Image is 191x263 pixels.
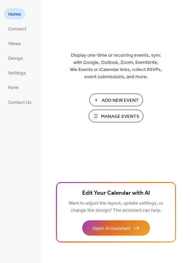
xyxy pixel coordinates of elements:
a: Home [4,8,25,19]
span: Display one-time or recurring events, sync with Google, Outlook, Zoom, Eventbrite, Wix Events or ... [70,52,162,81]
a: Views [4,38,25,49]
a: Contact Us [4,96,35,108]
span: Connect [8,26,26,33]
span: Manage Events [101,113,139,120]
span: Views [8,40,21,47]
span: Want to adjust the layout, update settings, or change the design? The assistant can help. [69,199,163,215]
a: Form [4,82,23,93]
a: Settings [4,67,30,78]
span: Form [8,84,19,92]
span: Edit Your Calendar with AI [82,189,150,198]
span: Add New Event [102,97,139,104]
button: Add New Event [89,94,143,106]
a: Connect [4,23,30,34]
a: Design [4,52,27,64]
button: Open AI Assistant [82,220,150,236]
span: Open AI Assistant [92,225,130,232]
span: Design [8,55,23,62]
span: Contact Us [8,99,31,106]
span: Settings [8,70,26,77]
span: Home [8,11,21,18]
button: Manage Events [89,110,143,122]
